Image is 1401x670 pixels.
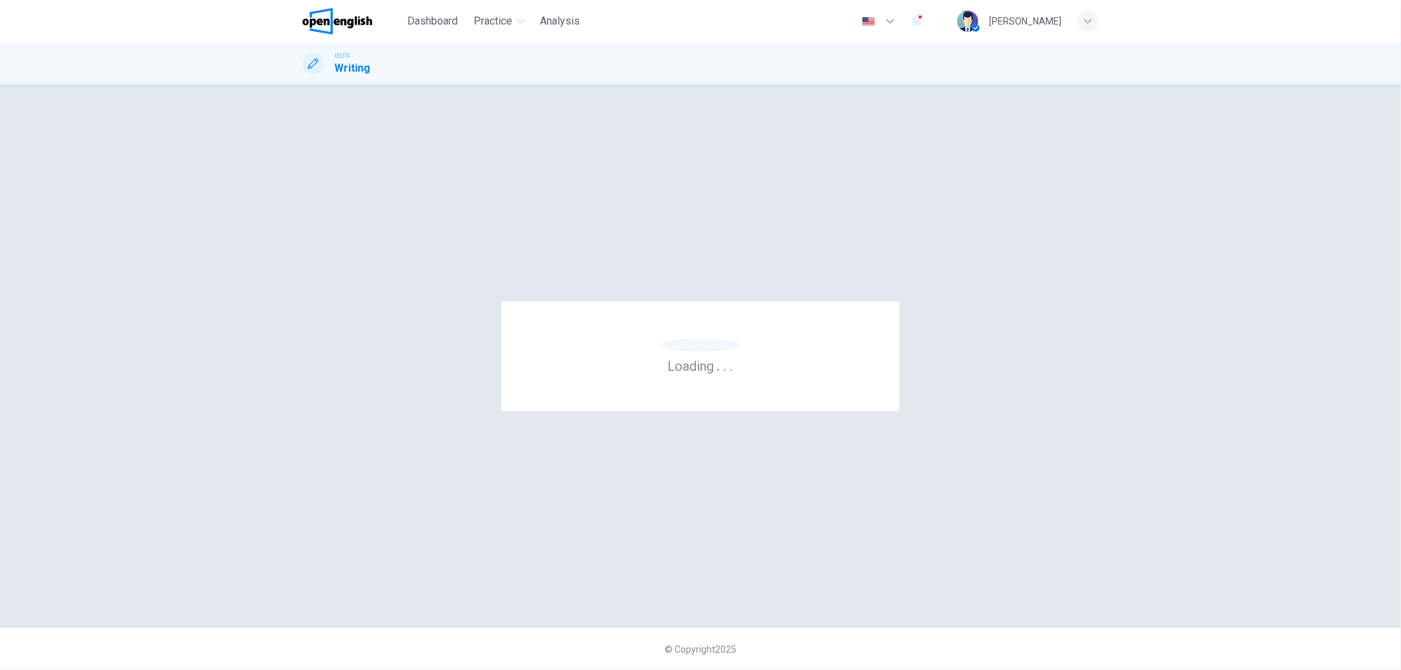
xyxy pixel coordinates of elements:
button: Analysis [535,9,586,33]
h6: . [729,354,734,375]
a: OpenEnglish logo [302,8,403,34]
h6: Loading [667,357,734,374]
img: Profile picture [957,11,978,32]
h1: Writing [334,60,370,76]
h6: . [716,354,720,375]
span: IELTS [334,51,350,60]
img: en [860,17,877,27]
span: Analysis [541,13,580,29]
h6: . [722,354,727,375]
span: © Copyright 2025 [665,644,736,655]
span: Dashboard [408,13,458,29]
button: Practice [469,9,530,33]
button: Dashboard [403,9,464,33]
img: OpenEnglish logo [302,8,372,34]
div: [PERSON_NAME] [989,13,1061,29]
span: Practice [474,13,513,29]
